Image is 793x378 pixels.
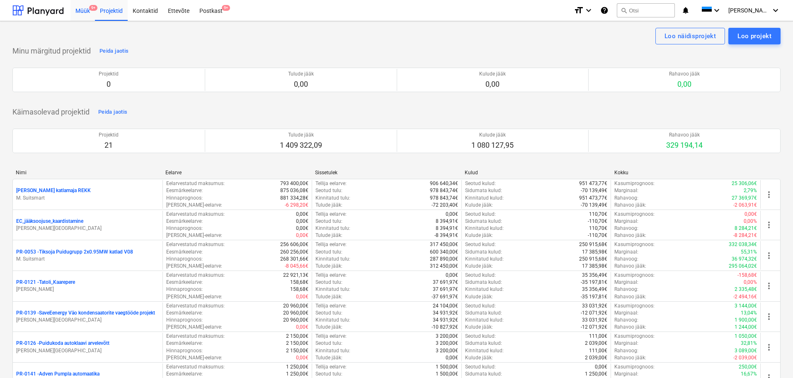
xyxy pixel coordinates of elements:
[589,347,607,354] p: 111,00€
[465,310,502,317] p: Sidumata kulud :
[315,340,342,347] p: Seotud tulu :
[283,310,308,317] p: 20 960,00€
[621,7,627,14] span: search
[614,218,638,225] p: Marginaal :
[166,347,203,354] p: Hinnaprognoos :
[764,342,774,352] span: more_vert
[16,195,159,202] p: M. Suitsmart
[315,272,347,279] p: Tellija eelarve :
[614,333,655,340] p: Kasumiprognoos :
[582,302,607,310] p: 33 031,92€
[315,286,350,293] p: Kinnitatud tulu :
[465,195,504,202] p: Kinnitatud kulud :
[579,241,607,248] p: 250 915,68€
[285,263,308,270] p: -8 045,66€
[617,3,675,17] button: Otsi
[465,202,493,209] p: Kulude jääk :
[733,232,757,239] p: -8 284,21€
[280,249,308,256] p: 260 256,00€
[433,286,458,293] p: 37 691,97€
[315,263,342,270] p: Tulude jääk :
[735,225,757,232] p: 8 284,21€
[288,79,314,89] p: 0,00
[588,232,607,239] p: -110,70€
[465,180,496,187] p: Seotud kulud :
[465,363,496,371] p: Seotud kulud :
[614,363,655,371] p: Kasumiprognoos :
[744,279,757,286] p: 0,00%
[433,310,458,317] p: 34 931,92€
[582,263,607,270] p: 17 385,98€
[16,187,91,194] p: [PERSON_NAME] katlamaja REKK
[614,293,646,300] p: Rahavoo jääk :
[436,340,458,347] p: 3 200,00€
[432,202,458,209] p: -72 203,40€
[614,263,646,270] p: Rahavoo jääk :
[16,249,133,256] p: PR-0053 - Tiksoja Puidugrupp 2x0.95MW katlad V08
[16,170,159,176] div: Nimi
[589,225,607,232] p: 110,70€
[579,180,607,187] p: 951 473,77€
[436,218,458,225] p: 8 394,91€
[614,241,655,248] p: Kasumiprognoos :
[315,333,347,340] p: Tellija eelarve :
[589,211,607,218] p: 110,70€
[465,340,502,347] p: Sidumata kulud :
[166,202,222,209] p: [PERSON_NAME]-eelarve :
[582,249,607,256] p: 17 385,98€
[465,279,502,286] p: Sidumata kulud :
[729,241,757,248] p: 332 038,34€
[614,371,638,378] p: Marginaal :
[166,286,203,293] p: Hinnaprognoos :
[465,187,502,194] p: Sidumata kulud :
[669,71,700,78] p: Rahavoo jääk
[280,180,308,187] p: 793 400,00€
[166,232,222,239] p: [PERSON_NAME]-eelarve :
[16,347,159,354] p: [PERSON_NAME][GEOGRAPHIC_DATA]
[581,293,607,300] p: -35 197,81€
[735,324,757,331] p: 1 244,00€
[614,225,638,232] p: Rahavoog :
[733,202,757,209] p: -2 063,91€
[614,347,638,354] p: Rahavoog :
[166,225,203,232] p: Hinnaprognoos :
[16,310,159,324] div: PR-0139 -SaveEenergy Väo kondensaatorite vaegtööde projekt[PERSON_NAME][GEOGRAPHIC_DATA]
[166,241,225,248] p: Eelarvestatud maksumus :
[595,363,607,371] p: 0,00€
[315,195,350,202] p: Kinnitatud tulu :
[465,232,493,239] p: Kulude jääk :
[315,302,347,310] p: Tellija eelarve :
[16,218,159,232] div: EC_jääksoojuse_kaardistamine[PERSON_NAME][GEOGRAPHIC_DATA]
[614,170,757,176] div: Kokku
[614,195,638,202] p: Rahavoog :
[166,310,203,317] p: Eesmärkeelarve :
[166,340,203,347] p: Eesmärkeelarve :
[744,211,757,218] p: 0,00€
[315,317,350,324] p: Kinnitatud tulu :
[286,371,308,378] p: 1 250,00€
[465,354,493,361] p: Kulude jääk :
[283,272,308,279] p: 22 921,13€
[166,354,222,361] p: [PERSON_NAME]-eelarve :
[433,317,458,324] p: 34 931,92€
[471,132,514,139] p: Kulude jääk
[430,249,458,256] p: 600 340,00€
[579,195,607,202] p: 951 473,77€
[296,293,308,300] p: 0,00€
[614,310,638,317] p: Marginaal :
[99,132,119,139] p: Projektid
[315,256,350,263] p: Kinnitatud tulu :
[581,187,607,194] p: -70 139,49€
[166,249,203,256] p: Eesmärkeelarve :
[614,187,638,194] p: Marginaal :
[166,302,225,310] p: Eelarvestatud maksumus :
[732,256,757,263] p: 36 974,32€
[288,71,314,78] p: Tulude jääk
[764,220,774,230] span: more_vert
[741,249,757,256] p: 55,31%
[166,195,203,202] p: Hinnaprognoos :
[744,218,757,225] p: 0,00%
[735,317,757,324] p: 1 900,00€
[12,107,90,117] p: Käimasolevad projektid
[582,317,607,324] p: 33 031,92€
